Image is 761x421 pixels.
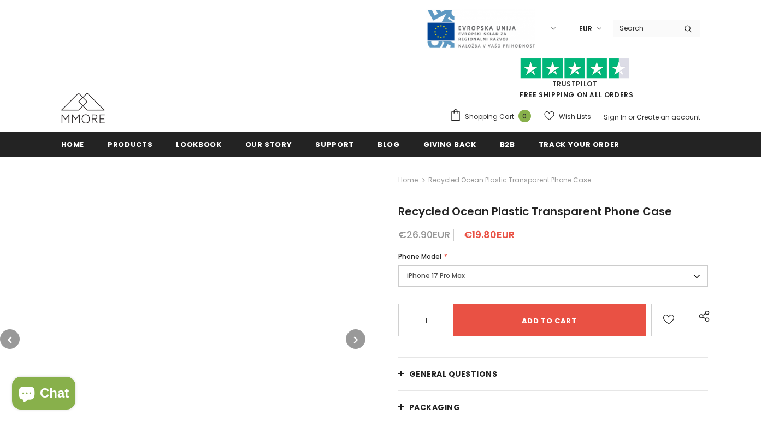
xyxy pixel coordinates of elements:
span: or [628,112,635,122]
span: FREE SHIPPING ON ALL ORDERS [450,63,700,99]
span: support [315,139,354,150]
a: Products [108,132,152,156]
span: €19.80EUR [464,228,515,241]
a: Track your order [539,132,620,156]
a: Our Story [245,132,292,156]
span: Blog [377,139,400,150]
span: €26.90EUR [398,228,450,241]
a: Home [61,132,85,156]
a: General Questions [398,358,709,390]
span: General Questions [409,369,498,380]
span: Lookbook [176,139,221,150]
input: Add to cart [453,304,646,336]
span: Track your order [539,139,620,150]
a: B2B [500,132,515,156]
span: Home [61,139,85,150]
a: support [315,132,354,156]
span: Recycled Ocean Plastic Transparent Phone Case [398,204,672,219]
span: Recycled Ocean Plastic Transparent Phone Case [428,174,591,187]
img: MMORE Cases [61,93,105,123]
a: Lookbook [176,132,221,156]
a: Home [398,174,418,187]
a: Javni Razpis [426,23,535,33]
span: PACKAGING [409,402,461,413]
span: Shopping Cart [465,111,514,122]
a: Create an account [636,112,700,122]
span: Products [108,139,152,150]
a: Wish Lists [544,107,591,126]
span: Phone Model [398,252,441,261]
inbox-online-store-chat: Shopify online store chat [9,377,79,412]
label: iPhone 17 Pro Max [398,265,709,287]
span: Giving back [423,139,476,150]
span: Our Story [245,139,292,150]
a: Shopping Cart 0 [450,109,536,125]
img: Javni Razpis [426,9,535,49]
a: Giving back [423,132,476,156]
span: B2B [500,139,515,150]
img: Trust Pilot Stars [520,58,629,79]
span: EUR [579,23,592,34]
input: Search Site [613,20,676,36]
a: Trustpilot [552,79,598,88]
a: Blog [377,132,400,156]
a: Sign In [604,112,627,122]
span: 0 [518,110,531,122]
span: Wish Lists [559,111,591,122]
